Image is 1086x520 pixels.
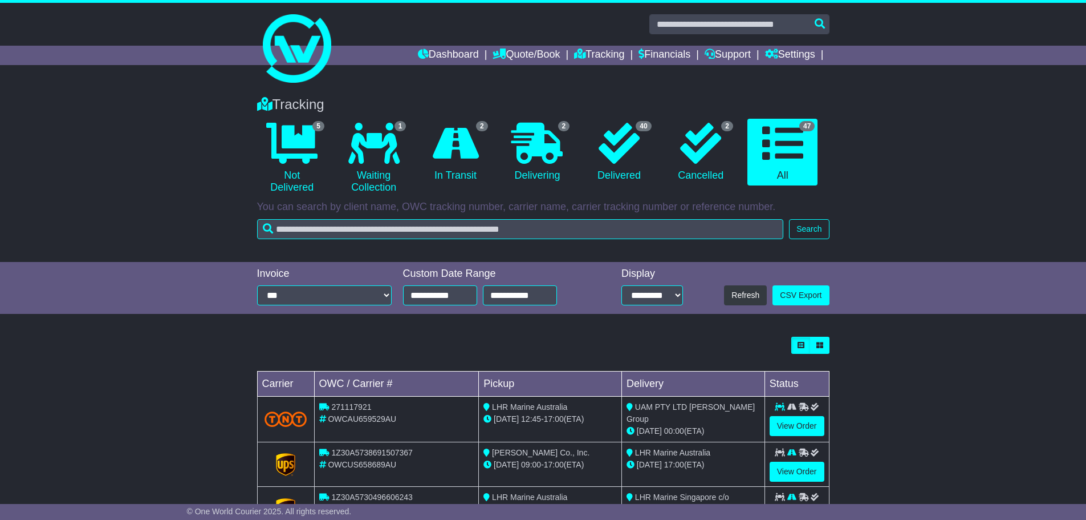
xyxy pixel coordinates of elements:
[187,507,352,516] span: © One World Courier 2025. All rights reserved.
[276,453,295,476] img: GetCarrierServiceLogo
[494,414,519,424] span: [DATE]
[558,121,570,131] span: 2
[418,46,479,65] a: Dashboard
[638,46,690,65] a: Financials
[627,425,760,437] div: (ETA)
[627,402,755,424] span: UAM PTY LTD [PERSON_NAME] Group
[403,268,586,280] div: Custom Date Range
[483,413,617,425] div: - (ETA)
[476,121,488,131] span: 2
[492,493,567,502] span: LHR Marine Australia
[764,372,829,397] td: Status
[420,119,490,186] a: 2 In Transit
[747,119,817,186] a: 47 All
[765,46,815,65] a: Settings
[637,460,662,469] span: [DATE]
[637,426,662,436] span: [DATE]
[494,460,519,469] span: [DATE]
[493,46,560,65] a: Quote/Book
[772,285,829,305] a: CSV Export
[257,268,392,280] div: Invoice
[705,46,751,65] a: Support
[574,46,624,65] a: Tracking
[483,459,617,471] div: - (ETA)
[265,412,307,427] img: TNT_Domestic.png
[328,414,396,424] span: OWCAU659529AU
[627,493,729,514] span: LHR Marine Singapore c/o Pentagon
[724,285,767,305] button: Refresh
[544,414,564,424] span: 17:00
[257,372,314,397] td: Carrier
[502,119,572,186] a: 2 Delivering
[584,119,654,186] a: 40 Delivered
[331,448,412,457] span: 1Z30A5738691507367
[492,448,589,457] span: [PERSON_NAME] Co., Inc.
[635,448,710,457] span: LHR Marine Australia
[312,121,324,131] span: 5
[721,121,733,131] span: 2
[664,460,684,469] span: 17:00
[621,268,683,280] div: Display
[664,426,684,436] span: 00:00
[257,201,829,213] p: You can search by client name, OWC tracking number, carrier name, carrier tracking number or refe...
[621,372,764,397] td: Delivery
[789,219,829,239] button: Search
[339,119,409,198] a: 1 Waiting Collection
[544,460,564,469] span: 17:00
[479,372,622,397] td: Pickup
[521,460,541,469] span: 09:00
[331,493,412,502] span: 1Z30A5730496606243
[257,119,327,198] a: 5 Not Delivered
[627,459,760,471] div: (ETA)
[331,402,371,412] span: 271117921
[328,460,396,469] span: OWCUS658689AU
[666,119,736,186] a: 2 Cancelled
[770,462,824,482] a: View Order
[636,121,651,131] span: 40
[799,121,815,131] span: 47
[770,416,824,436] a: View Order
[394,121,406,131] span: 1
[521,414,541,424] span: 12:45
[492,402,567,412] span: LHR Marine Australia
[314,372,479,397] td: OWC / Carrier #
[251,96,835,113] div: Tracking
